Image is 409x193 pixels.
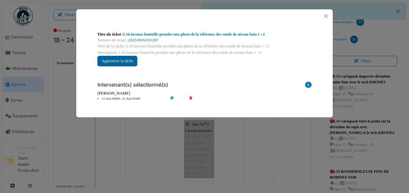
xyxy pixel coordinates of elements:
a: L16-laveuse bouteille-prendre une photo de la référence des sonde de niveau bain 1 +2 [123,32,265,37]
a: 2025/08/63/01287 [128,38,159,42]
button: Approuver la tâche [97,56,137,66]
div: Titre du ticket : [97,31,312,37]
i: Ajouter [305,82,312,90]
li: 21 Aoû 00h00 - 21 Aoû 01h00 [94,96,168,101]
div: Titre de la tâche: L16-laveuse bouteille-prendre une photo de la référence des sonde de niveau ba... [97,43,312,49]
button: Close [322,12,330,21]
div: Description: L16-laveuse bouteille-prendre une photo de la référence des sonde de niveau bain 1 +2 [97,50,312,56]
div: [PERSON_NAME] [97,90,312,96]
h6: Intervenant(s) sélectionné(s) [97,82,168,88]
div: Numéro de ticket : [97,37,312,43]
